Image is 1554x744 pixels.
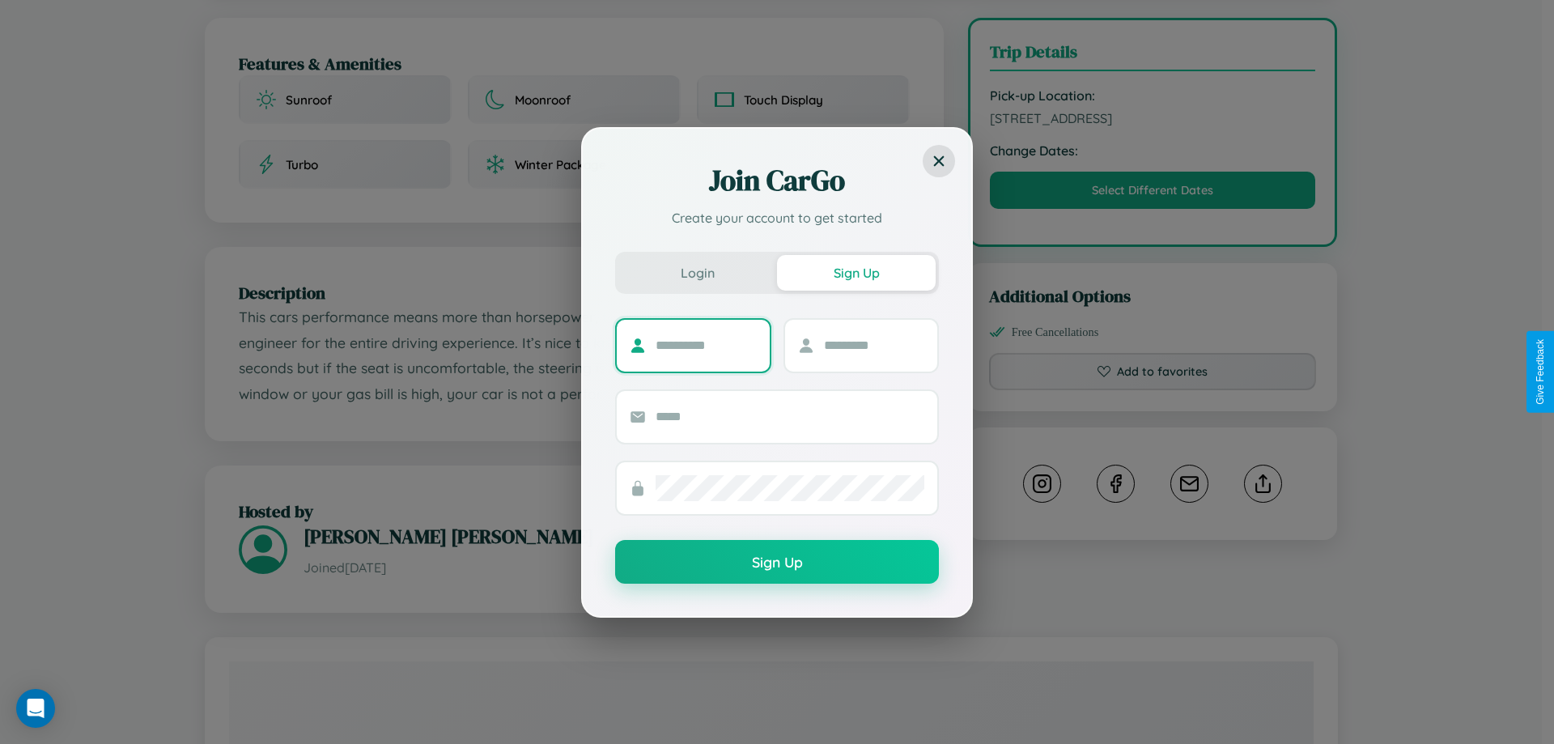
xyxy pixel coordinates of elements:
button: Sign Up [615,540,939,584]
p: Create your account to get started [615,208,939,227]
h2: Join CarGo [615,161,939,200]
button: Sign Up [777,255,936,291]
button: Login [618,255,777,291]
div: Give Feedback [1535,339,1546,405]
div: Open Intercom Messenger [16,689,55,728]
